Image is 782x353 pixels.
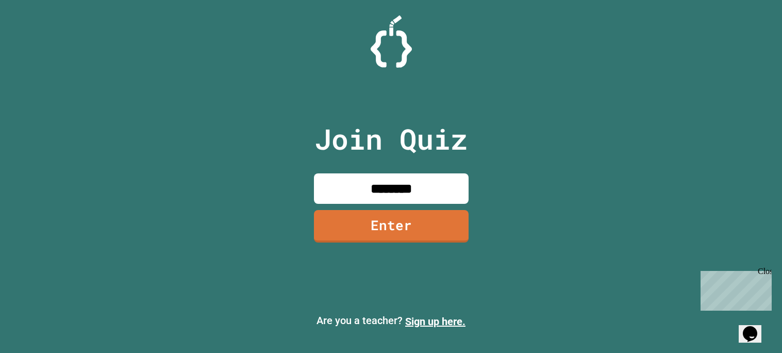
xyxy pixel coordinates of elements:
[371,15,412,68] img: Logo.svg
[4,4,71,66] div: Chat with us now!Close
[314,210,469,243] a: Enter
[739,312,772,343] iframe: chat widget
[405,315,465,328] a: Sign up here.
[8,313,774,329] p: Are you a teacher?
[314,118,468,161] p: Join Quiz
[696,267,772,311] iframe: chat widget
